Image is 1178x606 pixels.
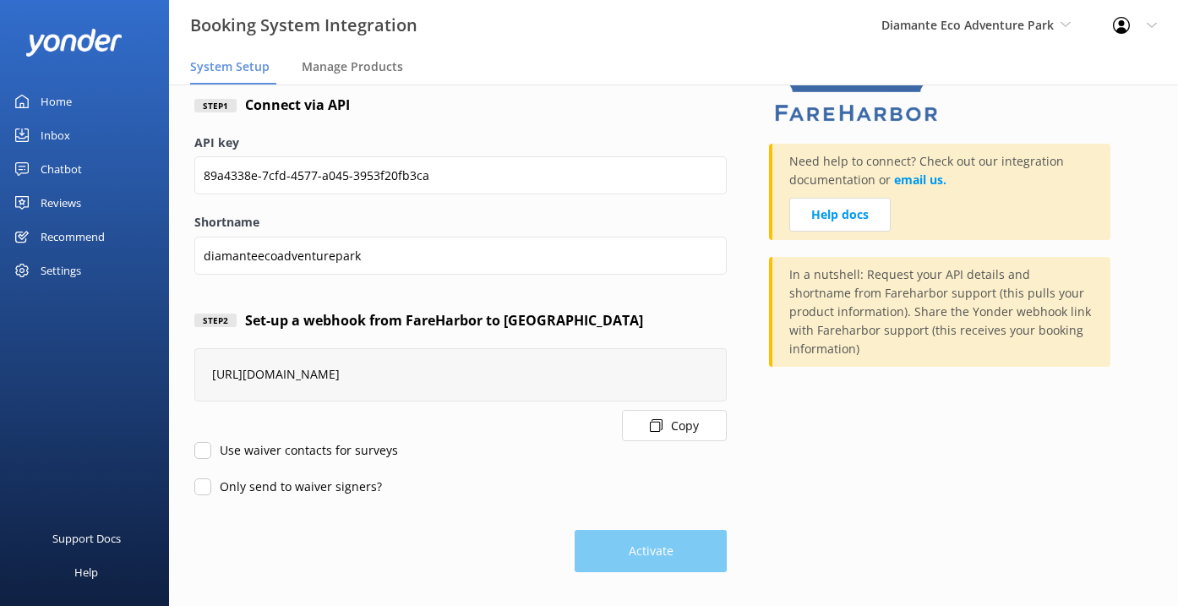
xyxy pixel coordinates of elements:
[789,152,1093,198] p: Need help to connect? Check out our integration documentation or
[25,29,123,57] img: yonder-white-logo.png
[52,521,121,555] div: Support Docs
[245,95,350,117] h4: Connect via API
[194,478,382,496] label: Only send to waiver signers?
[881,17,1054,33] span: Diamante Eco Adventure Park
[41,254,81,287] div: Settings
[194,314,237,327] div: Step 2
[194,99,237,112] div: Step 1
[41,118,70,152] div: Inbox
[194,156,727,194] input: API key
[302,58,403,75] span: Manage Products
[245,310,643,332] h4: Set-up a webhook from FareHarbor to [GEOGRAPHIC_DATA]
[41,85,72,118] div: Home
[194,348,727,401] div: [URL][DOMAIN_NAME]
[194,441,398,460] label: Use waiver contacts for surveys
[194,237,727,275] input: Shortname
[769,257,1110,367] div: In a nutshell: Request your API details and shortname from Fareharbor support (this pulls your pr...
[74,555,98,589] div: Help
[41,220,105,254] div: Recommend
[41,186,81,220] div: Reviews
[194,213,727,232] label: Shortname
[190,58,270,75] span: System Setup
[789,198,891,232] a: Help docs
[41,152,82,186] div: Chatbot
[194,134,727,152] label: API key
[894,172,946,188] a: email us.
[622,410,727,441] button: Copy
[190,12,417,39] h3: Booking System Integration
